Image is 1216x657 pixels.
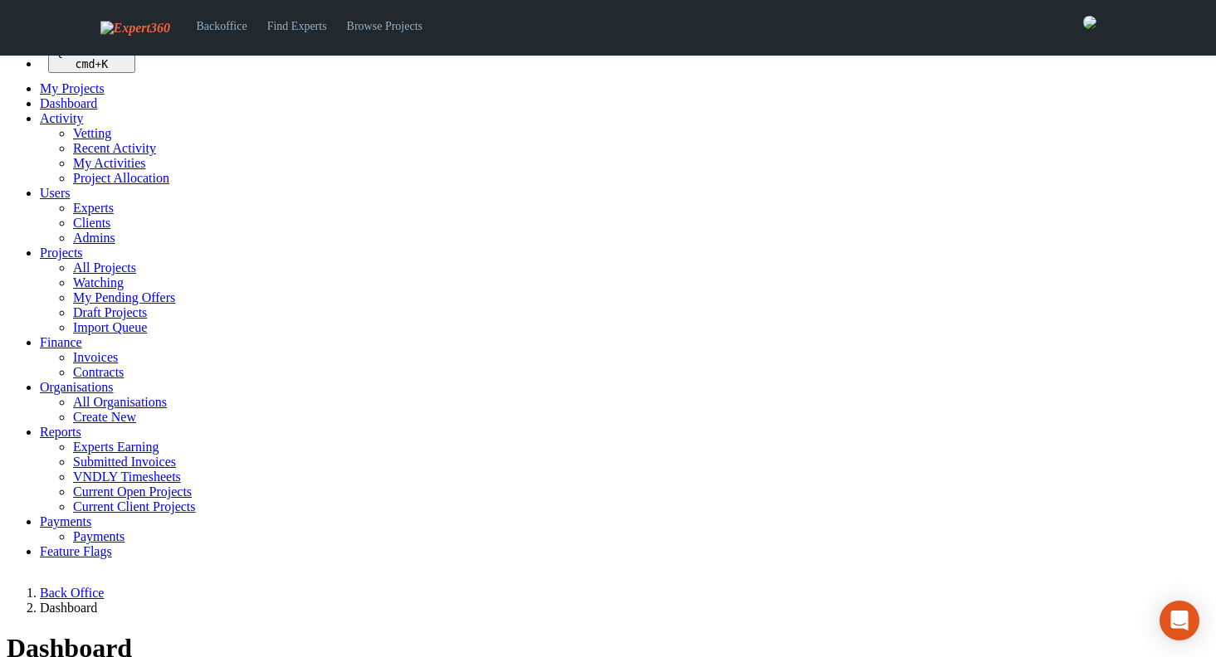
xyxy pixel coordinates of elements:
[40,186,70,200] a: Users
[40,246,83,260] a: Projects
[40,81,105,95] a: My Projects
[73,320,147,334] a: Import Queue
[73,275,124,290] a: Watching
[40,514,91,528] a: Payments
[73,231,115,245] a: Admins
[73,216,110,230] a: Clients
[73,171,169,185] a: Project Allocation
[73,156,146,170] a: My Activities
[40,544,112,558] a: Feature Flags
[55,58,129,71] div: +
[73,410,136,424] a: Create New
[40,586,104,600] a: Back Office
[73,201,114,215] a: Experts
[73,529,125,543] a: Payments
[48,43,135,73] button: Quick search... cmd+K
[40,425,81,439] a: Reports
[73,470,181,484] a: VNDLY Timesheets
[1160,601,1199,640] div: Open Intercom Messenger
[73,499,196,513] a: Current Client Projects
[73,365,124,379] a: Contracts
[40,111,83,125] a: Activity
[101,58,108,71] kbd: K
[73,260,136,275] a: All Projects
[75,58,95,71] kbd: cmd
[73,440,159,454] a: Experts Earning
[40,96,97,110] a: Dashboard
[40,380,114,394] a: Organisations
[40,335,82,349] a: Finance
[73,126,111,140] a: Vetting
[40,601,1209,616] li: Dashboard
[100,21,170,36] img: Expert360
[73,305,147,319] a: Draft Projects
[73,455,176,469] a: Submitted Invoices
[73,395,167,409] a: All Organisations
[73,350,118,364] a: Invoices
[1083,16,1096,29] img: 0421c9a1-ac87-4857-a63f-b59ed7722763-normal.jpeg
[73,484,192,499] a: Current Open Projects
[73,141,156,155] a: Recent Activity
[73,290,175,304] a: My Pending Offers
